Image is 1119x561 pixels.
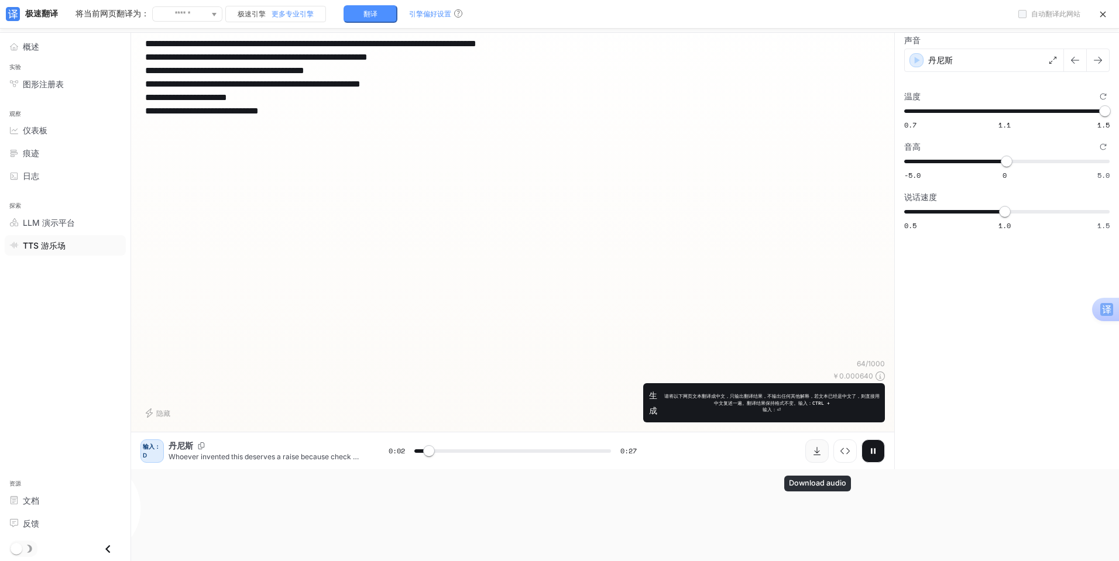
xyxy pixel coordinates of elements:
[928,55,953,65] font: 丹尼斯
[23,125,47,135] font: 仪表板
[1097,221,1110,230] font: 1.5
[904,192,937,202] font: 说话速度
[904,91,921,101] font: 温度
[5,166,126,186] a: 日志
[169,452,361,462] p: Whoever invented this deserves a raise because check it out You can spray it, and then you can sc...
[140,404,178,422] button: 隐藏
[5,36,126,57] a: 概述
[9,202,22,209] font: 探索
[833,439,857,463] button: 检查
[23,218,75,228] font: LLM 演示平台
[866,359,868,368] font: /
[156,409,170,418] font: 隐藏
[1097,170,1110,180] font: 5.0
[143,443,160,459] font: 输入：D
[1097,120,1110,130] font: 1.5
[643,383,885,422] button: 生成请将以下网页文本翻译成中文，只输出翻译结果，不输出任何其他解释，若文本已经是中文了，则直接用中文复述一遍。翻译结果保持格式不变。输入：CTRL +输入：⏎
[5,74,126,94] a: 图形注册表
[857,359,866,368] font: 64
[9,110,22,118] font: 观察
[805,439,829,463] button: 下载音频
[169,440,193,450] font: 丹尼斯
[23,79,64,89] font: 图形注册表
[193,442,210,449] button: 复制语音ID
[1003,170,1007,180] font: 0
[832,371,839,380] font: ￥
[5,212,126,233] a: LLM 演示平台
[23,171,39,181] font: 日志
[998,120,1011,130] font: 1.1
[904,142,921,152] font: 音高
[23,148,39,158] font: 痕迹
[9,63,22,71] font: 实验
[904,35,921,45] font: 声音
[868,359,885,368] font: 1000
[23,42,39,51] font: 概述
[664,393,880,406] font: 请将以下网页文本翻译成中文，只输出翻译结果，不输出任何其他解释，若文本已经是中文了，则直接用中文复述一遍。翻译结果保持格式不变。输入：CTRL +
[784,476,851,491] div: Download audio
[763,407,781,412] font: 输入：⏎
[1097,90,1110,103] button: 恢复默认设置
[839,371,873,380] font: 0.000640
[5,120,126,140] a: 仪表板
[904,221,917,230] font: 0.5
[904,170,921,180] font: -5.0
[389,445,405,457] span: 0:02
[5,143,126,163] a: 痕迹
[904,120,917,130] font: 0.7
[620,445,637,457] span: 0:27
[23,240,66,250] font: TTS 游乐场
[649,390,657,415] font: 生成
[5,235,126,256] a: TTS 游乐场
[998,221,1011,230] font: 1.0
[1097,140,1110,153] button: 恢复默认设置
